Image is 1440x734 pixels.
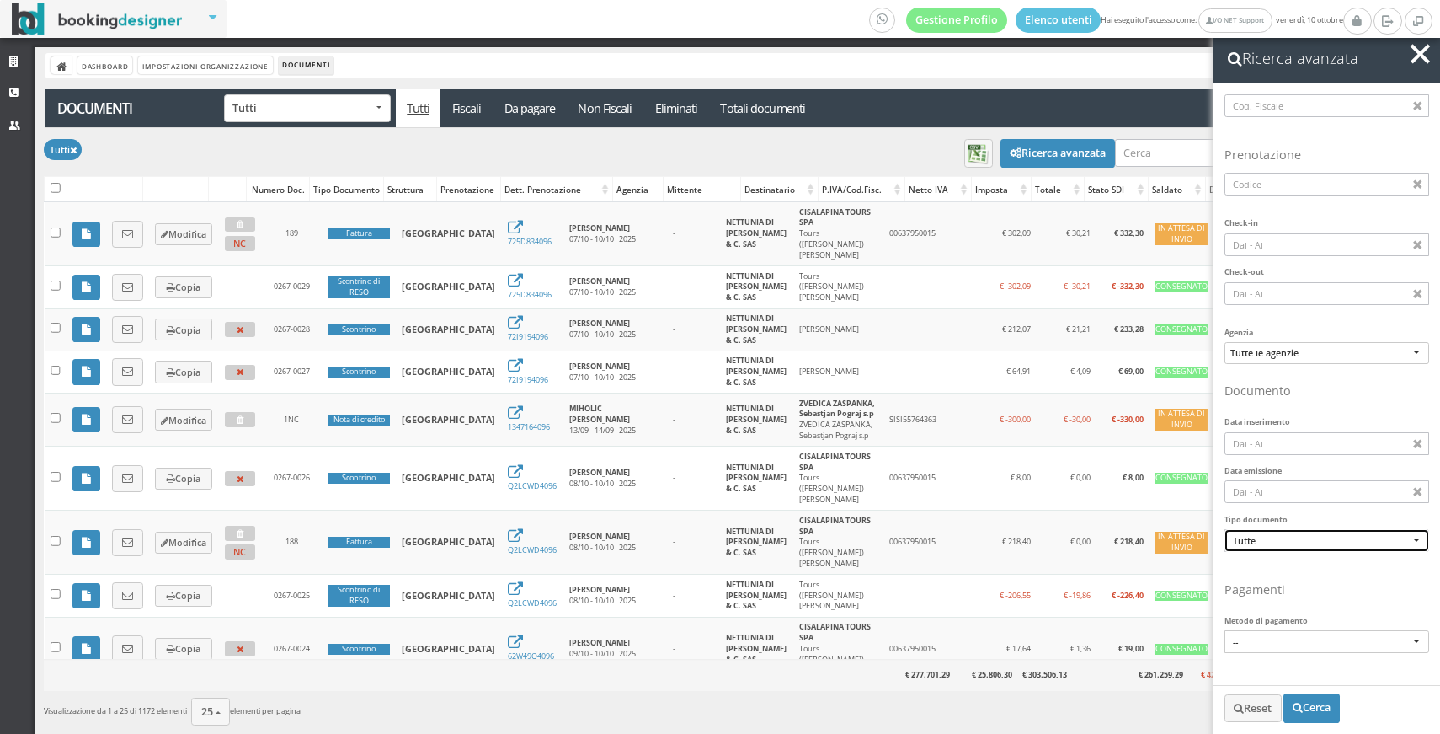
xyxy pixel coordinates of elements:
[793,202,883,266] td: Tours ([PERSON_NAME]) [PERSON_NAME]
[569,584,630,595] b: [PERSON_NAME]
[232,102,382,115] span: Tutti
[905,178,971,201] div: Netto IVA
[1118,366,1144,377] b: € 69,00
[799,451,871,473] b: CISALAPINA TOURS SPA
[709,89,817,127] a: Totali documenti
[508,410,550,432] a: 1347164096
[1224,466,1282,477] label: Data emissione
[1064,590,1091,601] span: € -19,86
[1149,178,1205,201] div: Saldato
[1016,8,1101,33] a: Elenco utenti
[1000,281,1031,292] span: € -302,09
[155,361,213,383] button: Copia
[225,412,255,427] button: Elimina documento non inviato
[191,698,231,726] button: 25
[1032,178,1084,201] div: Totale
[1213,147,1440,174] h4: Prenotazione
[1011,472,1031,483] span: € 8,00
[112,406,143,433] a: Invia copia di cortesia
[1114,228,1144,238] b: € 332,30
[567,89,643,127] a: Non Fiscali
[667,308,720,351] td: -
[793,394,883,447] td: ZVEDICA ZASPANKA, Sebastjan Pograj s.p
[1155,473,1208,484] div: CONSEGNATO
[1070,472,1091,483] span: € 0,00
[1000,414,1031,425] span: € -300,00
[667,575,720,617] td: -
[402,471,495,484] b: [GEOGRAPHIC_DATA]
[967,142,989,165] img: csv-file.png
[72,317,100,342] a: Visualizza copia di cortesia
[501,178,611,201] div: Dett. Prenotazione
[726,579,787,612] b: NETTUNIA DI [PERSON_NAME] & C. SAS
[1283,694,1340,722] button: Cerca
[569,531,630,542] b: [PERSON_NAME]
[402,642,495,655] b: [GEOGRAPHIC_DATA]
[1064,414,1091,425] span: € -30,00
[1155,324,1208,335] div: CONSEGNATO
[77,56,132,74] a: Dashboard
[225,322,255,337] button: Storno Scontrino
[1006,366,1031,377] span: € 64,91
[667,511,720,575] td: -
[1006,643,1031,654] span: € 17,64
[667,351,720,393] td: -
[1198,8,1272,33] a: I/O NET Support
[563,617,667,681] td: 09/10 - 10/10 2025
[112,358,143,385] a: Invia copia di cortesia
[1155,644,1208,655] div: CONSEGNATO
[328,367,390,378] div: Scontrino
[261,511,322,575] td: 188
[1224,694,1283,722] button: Reset
[643,89,709,127] a: Eliminati
[1155,409,1208,431] div: IN ATTESA DI INVIO
[799,515,871,537] b: CISALAPINA TOURS SPA
[224,94,391,122] button: Tutti
[112,274,143,301] a: Invia copia di cortesia
[1224,94,1429,117] input: Cod. Fiscale
[328,228,390,239] div: Fattura
[225,471,255,486] button: Storno Scontrino
[1213,35,1440,83] h2: Ricerca avanzata
[328,585,390,607] div: Scontrino di RESO
[72,636,100,662] a: Visualizza copia di cortesia
[493,89,567,127] a: Da pagare
[225,526,255,541] button: Elimina documento non inviato
[726,217,787,249] b: NETTUNIA DI [PERSON_NAME] & C. SAS
[1224,218,1258,229] label: Check-in
[225,641,255,656] button: Storno Scontrino
[1070,643,1091,654] span: € 1,36
[569,637,630,648] b: [PERSON_NAME]
[563,394,667,447] td: 13/09 - 14/09 2025
[225,365,255,380] button: Storno Scontrino
[112,635,143,662] a: Invia copia di cortesia
[1085,178,1148,201] div: Stato SDI
[191,698,301,726] div: elementi per pagina
[793,617,883,681] td: Tours ([PERSON_NAME]) Cisalpina
[1064,281,1091,292] span: € -30,21
[155,638,213,660] button: Copia
[44,139,82,160] button: Tutti
[328,473,390,484] div: Scontrino
[1224,233,1429,256] input: Dal - Al
[508,469,557,491] a: Q2LCWD4096
[384,178,436,201] div: Struttura
[1115,139,1251,167] input: Cerca
[12,3,183,35] img: BookingDesigner.com
[155,276,213,298] button: Copia
[1114,536,1144,547] b: € 218,40
[1155,532,1208,554] div: IN ATTESA DI INVIO
[1233,635,1421,649] span: --
[569,222,630,233] b: [PERSON_NAME]
[569,467,630,478] b: [PERSON_NAME]
[328,644,390,655] div: Scontrino
[72,275,100,300] a: Visualizza copia di cortesia
[155,468,213,490] button: Copia
[569,276,630,287] b: [PERSON_NAME]
[225,217,255,233] button: Elimina documento non inviato
[72,583,100,608] a: Visualizza copia di cortesia
[726,313,787,346] b: NETTUNIA DI [PERSON_NAME] & C. SAS
[402,413,495,426] b: [GEOGRAPHIC_DATA]
[667,202,720,266] td: -
[508,363,548,385] a: 72I9194096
